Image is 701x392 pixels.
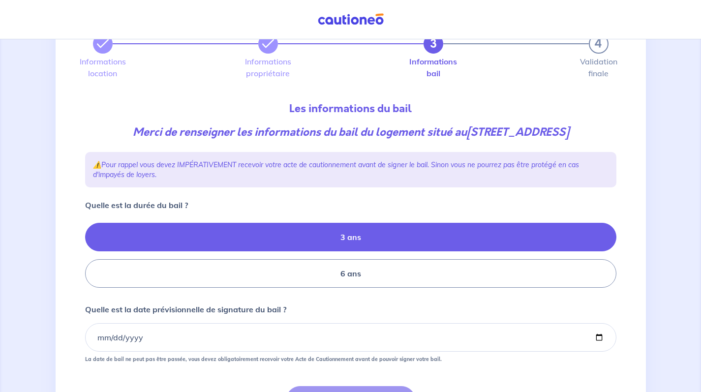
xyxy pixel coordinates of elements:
em: Merci de renseigner les informations du bail du logement situé au [133,124,569,140]
label: Validation finale [589,58,609,77]
em: Pour rappel vous devez IMPÉRATIVEMENT recevoir votre acte de cautionnement avant de signer le bai... [93,160,579,179]
label: Informations propriétaire [258,58,278,77]
label: 6 ans [85,259,616,288]
input: contract-date-placeholder [85,323,616,352]
strong: La date de bail ne peut pas être passée, vous devez obligatoirement recevoir votre Acte de Cautio... [85,356,442,362]
label: Informations bail [424,58,443,77]
strong: [STREET_ADDRESS] [467,124,569,140]
label: 3 ans [85,223,616,251]
p: Quelle est la date prévisionnelle de signature du bail ? [85,303,286,315]
button: 3 [424,34,443,54]
p: ⚠️ [93,160,609,180]
p: Les informations du bail [85,101,616,117]
label: Informations location [93,58,113,77]
p: Quelle est la durée du bail ? [85,199,188,211]
img: Cautioneo [314,13,388,26]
